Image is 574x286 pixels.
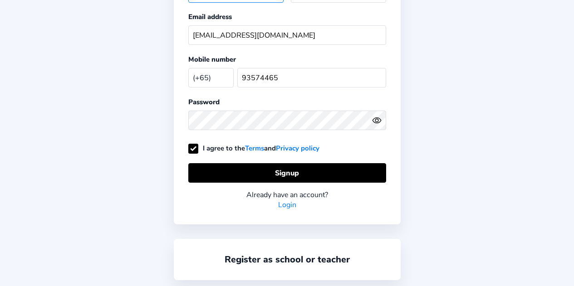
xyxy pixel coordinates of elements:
label: Mobile number [188,55,236,64]
label: I agree to the and [188,144,319,153]
a: Login [278,200,296,210]
label: Password [188,97,220,107]
label: Email address [188,12,232,21]
input: Your mobile number [237,68,386,87]
button: Signup [188,163,386,183]
a: Privacy policy [276,144,319,153]
button: eye outlineeye off outline [372,116,386,125]
ion-icon: eye outline [372,116,382,125]
a: Terms [245,144,264,153]
div: Already have an account? [188,190,386,200]
input: Your email address [188,25,386,45]
a: Register as school or teacher [225,253,350,266]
